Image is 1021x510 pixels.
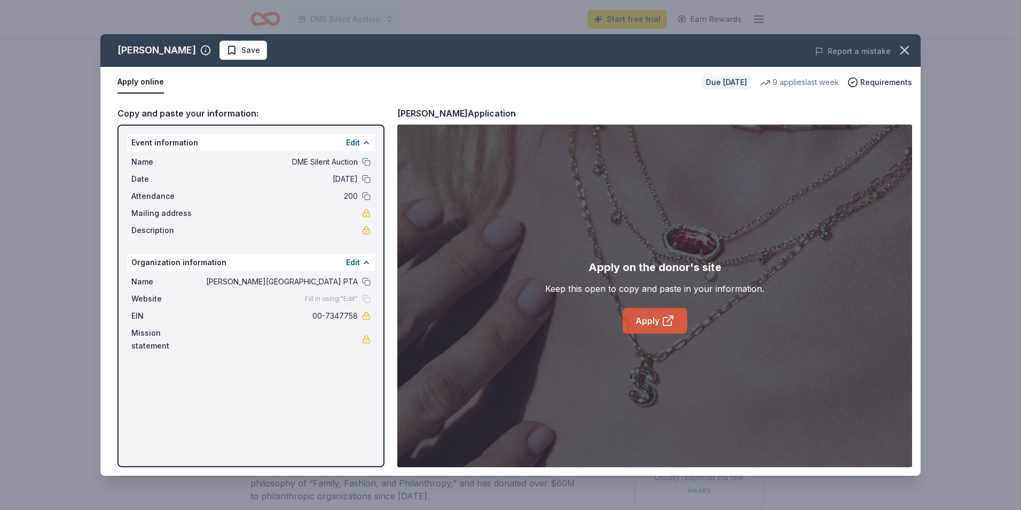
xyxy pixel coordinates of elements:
span: [PERSON_NAME][GEOGRAPHIC_DATA] PTA [203,275,358,288]
span: Mission statement [131,327,203,352]
button: Edit [346,136,360,149]
span: EIN [131,310,203,322]
span: Mailing address [131,207,203,220]
div: Due [DATE] [702,75,751,90]
div: Keep this open to copy and paste in your information. [545,282,764,295]
button: Save [219,41,267,60]
div: [PERSON_NAME] [117,42,196,59]
span: Date [131,173,203,186]
span: Website [131,292,203,305]
button: Report a mistake [815,45,891,58]
div: Organization information [127,254,375,271]
div: Apply on the donor's site [588,259,721,276]
span: 00-7347758 [203,310,358,322]
span: Description [131,224,203,237]
button: Requirements [847,76,912,89]
span: 200 [203,190,358,203]
a: Apply [623,308,687,334]
span: Name [131,275,203,288]
span: Save [241,44,260,57]
div: Event information [127,134,375,151]
button: Apply online [117,71,164,94]
div: [PERSON_NAME] Application [397,106,516,120]
button: Edit [346,256,360,269]
span: Fill in using "Edit" [305,295,358,303]
span: Attendance [131,190,203,203]
div: 9 applies last week [760,76,839,89]
span: [DATE] [203,173,358,186]
span: Requirements [860,76,912,89]
span: DME Silent Auction [203,156,358,168]
div: Copy and paste your information: [117,106,384,120]
span: Name [131,156,203,168]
